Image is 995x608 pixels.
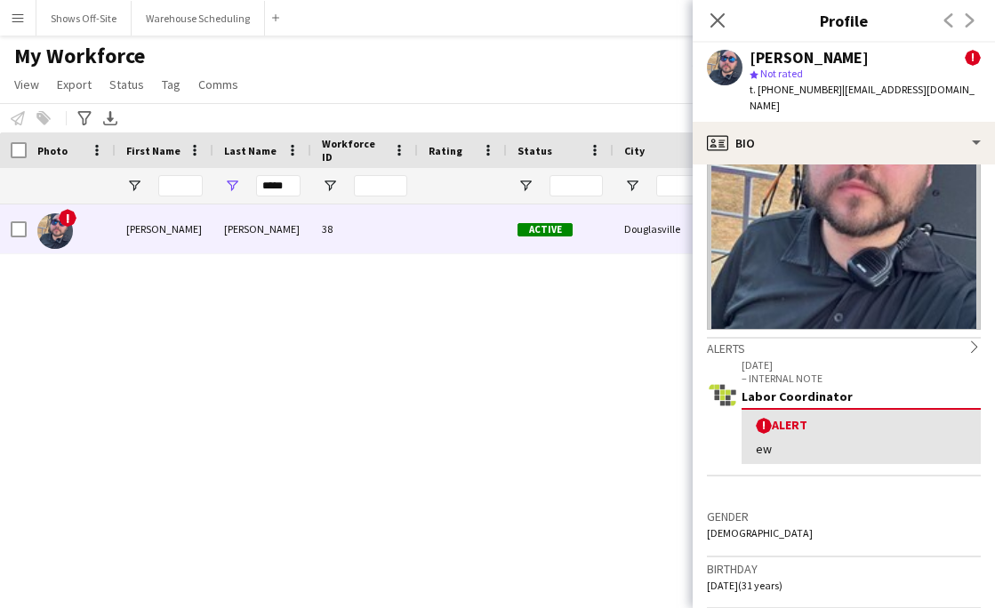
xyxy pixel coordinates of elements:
[707,526,813,540] span: [DEMOGRAPHIC_DATA]
[14,43,145,69] span: My Workforce
[126,144,181,157] span: First Name
[158,175,203,196] input: First Name Filter Input
[354,175,407,196] input: Workforce ID Filter Input
[624,178,640,194] button: Open Filter Menu
[311,204,418,253] div: 38
[213,204,311,253] div: [PERSON_NAME]
[756,418,772,434] span: !
[693,9,995,32] h3: Profile
[614,204,720,253] div: Douglasville
[37,144,68,157] span: Photo
[74,108,95,129] app-action-btn: Advanced filters
[198,76,238,92] span: Comms
[224,178,240,194] button: Open Filter Menu
[132,1,265,36] button: Warehouse Scheduling
[518,223,573,236] span: Active
[965,50,981,66] span: !
[656,175,710,196] input: City Filter Input
[37,213,73,249] img: Trevor Holtzclaw
[750,83,842,96] span: t. [PHONE_NUMBER]
[36,1,132,36] button: Shows Off-Site
[322,178,338,194] button: Open Filter Menu
[707,508,981,524] h3: Gender
[102,73,151,96] a: Status
[742,358,981,372] p: [DATE]
[550,175,603,196] input: Status Filter Input
[518,178,534,194] button: Open Filter Menu
[59,209,76,227] span: !
[162,76,181,92] span: Tag
[429,144,462,157] span: Rating
[14,76,39,92] span: View
[693,122,995,164] div: Bio
[760,67,803,80] span: Not rated
[256,175,301,196] input: Last Name Filter Input
[518,144,552,157] span: Status
[756,417,967,434] div: Alert
[750,83,975,112] span: | [EMAIL_ADDRESS][DOMAIN_NAME]
[742,372,981,385] p: – INTERNAL NOTE
[126,178,142,194] button: Open Filter Menu
[742,388,981,404] div: Labor Coordinator
[57,76,92,92] span: Export
[191,73,245,96] a: Comms
[109,76,144,92] span: Status
[624,144,645,157] span: City
[707,63,981,330] img: Crew avatar or photo
[155,73,188,96] a: Tag
[756,441,967,457] div: ew
[100,108,121,129] app-action-btn: Export XLSX
[707,579,782,592] span: [DATE] (31 years)
[224,144,277,157] span: Last Name
[322,137,386,164] span: Workforce ID
[116,204,213,253] div: [PERSON_NAME]
[707,561,981,577] h3: Birthday
[707,337,981,356] div: Alerts
[50,73,99,96] a: Export
[750,50,869,66] div: [PERSON_NAME]
[7,73,46,96] a: View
